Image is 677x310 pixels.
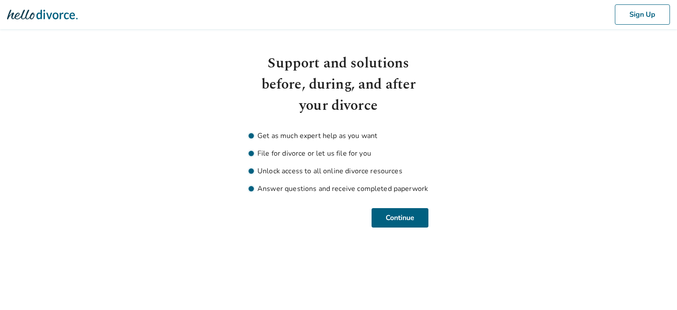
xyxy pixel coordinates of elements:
img: Hello Divorce Logo [7,6,78,23]
li: Answer questions and receive completed paperwork [249,183,428,194]
button: Continue [372,208,428,228]
li: Unlock access to all online divorce resources [249,166,428,176]
h1: Support and solutions before, during, and after your divorce [249,53,428,116]
button: Sign Up [615,4,670,25]
li: Get as much expert help as you want [249,131,428,141]
li: File for divorce or let us file for you [249,148,428,159]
